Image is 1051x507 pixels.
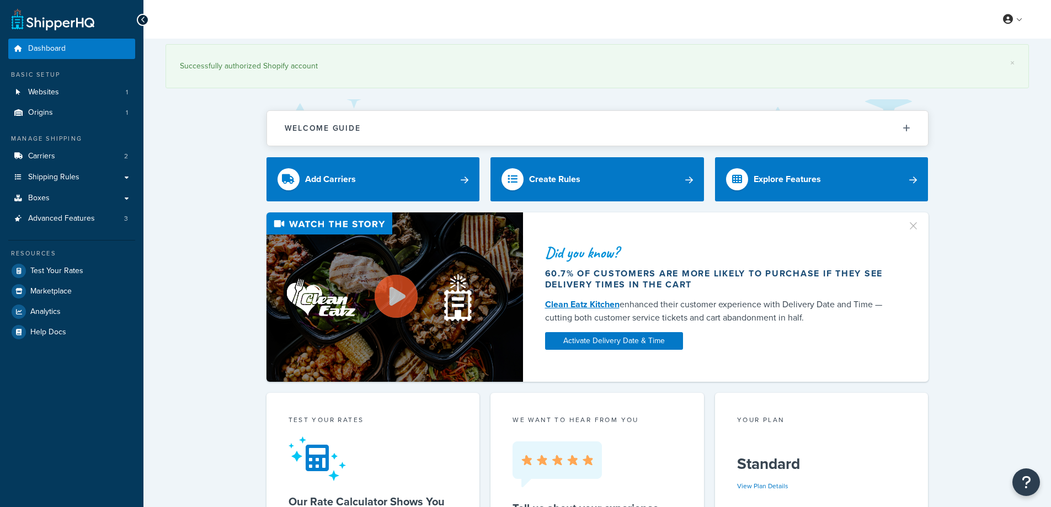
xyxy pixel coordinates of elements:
span: 1 [126,88,128,97]
a: Explore Features [715,157,929,201]
span: Carriers [28,152,55,161]
button: Open Resource Center [1012,468,1040,496]
div: Successfully authorized Shopify account [180,58,1015,74]
a: Analytics [8,302,135,322]
h5: Standard [737,455,906,473]
span: Websites [28,88,59,97]
div: Explore Features [754,172,821,187]
button: Welcome Guide [267,111,928,146]
span: Advanced Features [28,214,95,223]
div: Manage Shipping [8,134,135,143]
div: 60.7% of customers are more likely to purchase if they see delivery times in the cart [545,268,894,290]
span: Analytics [30,307,61,317]
li: Websites [8,82,135,103]
span: 2 [124,152,128,161]
a: Boxes [8,188,135,209]
li: Carriers [8,146,135,167]
a: × [1010,58,1015,67]
a: Activate Delivery Date & Time [545,332,683,350]
div: Resources [8,249,135,258]
span: Test Your Rates [30,266,83,276]
a: Advanced Features3 [8,209,135,229]
div: Create Rules [529,172,580,187]
a: Create Rules [490,157,704,201]
div: Basic Setup [8,70,135,79]
a: Origins1 [8,103,135,123]
span: Boxes [28,194,50,203]
div: Your Plan [737,415,906,428]
p: we want to hear from you [513,415,682,425]
span: Help Docs [30,328,66,337]
div: Did you know? [545,245,894,260]
a: Test Your Rates [8,261,135,281]
a: Websites1 [8,82,135,103]
li: Origins [8,103,135,123]
span: Dashboard [28,44,66,54]
span: 3 [124,214,128,223]
li: Advanced Features [8,209,135,229]
img: Video thumbnail [266,212,523,382]
span: Origins [28,108,53,118]
a: Shipping Rules [8,167,135,188]
a: Add Carriers [266,157,480,201]
a: Help Docs [8,322,135,342]
span: 1 [126,108,128,118]
a: Clean Eatz Kitchen [545,298,620,311]
h2: Welcome Guide [285,124,361,132]
a: Dashboard [8,39,135,59]
a: Carriers2 [8,146,135,167]
a: Marketplace [8,281,135,301]
div: Add Carriers [305,172,356,187]
div: enhanced their customer experience with Delivery Date and Time — cutting both customer service ti... [545,298,894,324]
span: Marketplace [30,287,72,296]
a: View Plan Details [737,481,788,491]
div: Test your rates [289,415,458,428]
span: Shipping Rules [28,173,79,182]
